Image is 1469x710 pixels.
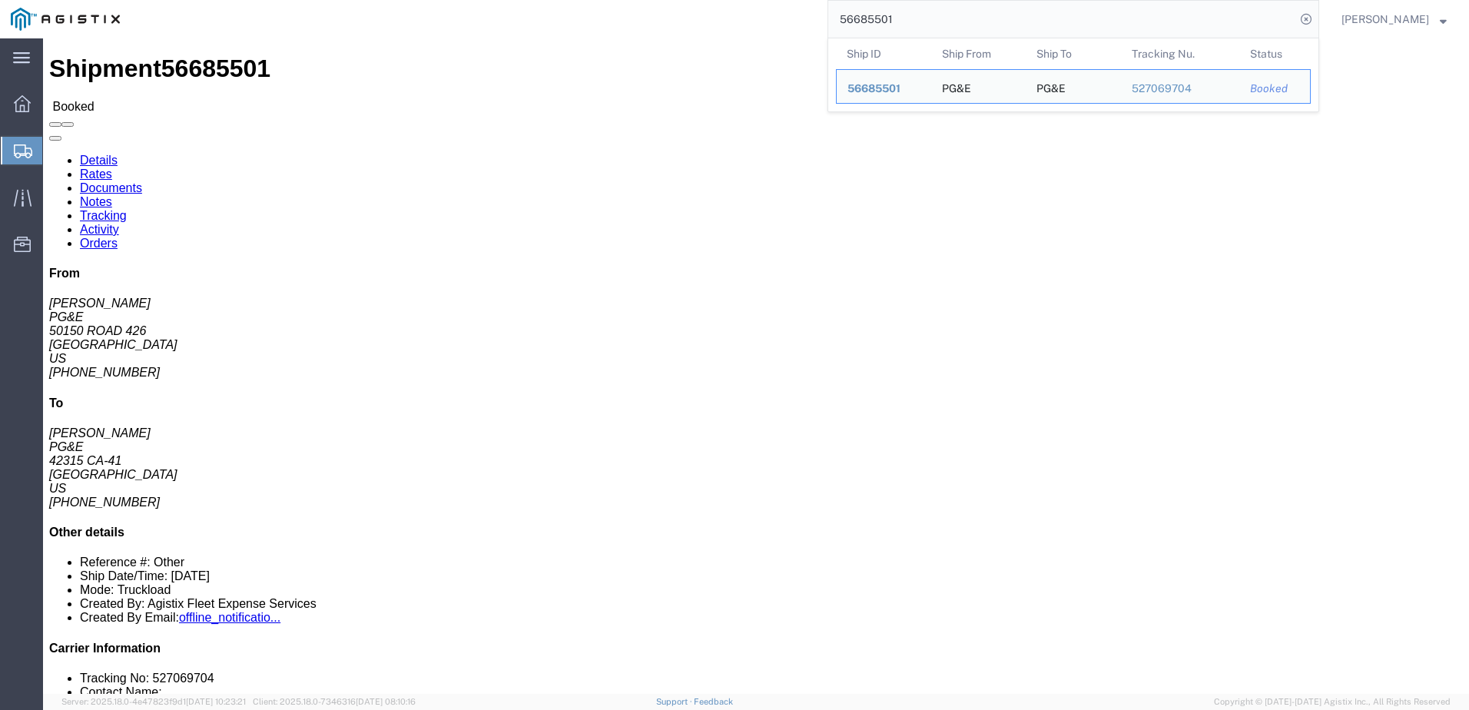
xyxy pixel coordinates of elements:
th: Ship From [931,38,1026,69]
div: Booked [1250,81,1299,97]
span: [DATE] 10:23:21 [186,697,246,706]
input: Search for shipment number, reference number [828,1,1295,38]
th: Ship ID [836,38,931,69]
table: Search Results [836,38,1318,111]
img: logo [11,8,120,31]
div: 527069704 [1132,81,1229,97]
span: 56685501 [847,82,900,95]
a: Feedback [694,697,733,706]
th: Status [1239,38,1311,69]
div: 56685501 [847,81,920,97]
button: [PERSON_NAME] [1341,10,1447,28]
span: Client: 2025.18.0-7346316 [253,697,416,706]
span: Deni Smith [1341,11,1429,28]
th: Ship To [1026,38,1121,69]
div: PG&E [1036,70,1066,103]
iframe: FS Legacy Container [43,38,1469,694]
a: Support [656,697,695,706]
span: Copyright © [DATE]-[DATE] Agistix Inc., All Rights Reserved [1214,695,1451,708]
th: Tracking Nu. [1121,38,1240,69]
span: Server: 2025.18.0-4e47823f9d1 [61,697,246,706]
span: [DATE] 08:10:16 [356,697,416,706]
div: PG&E [942,70,971,103]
